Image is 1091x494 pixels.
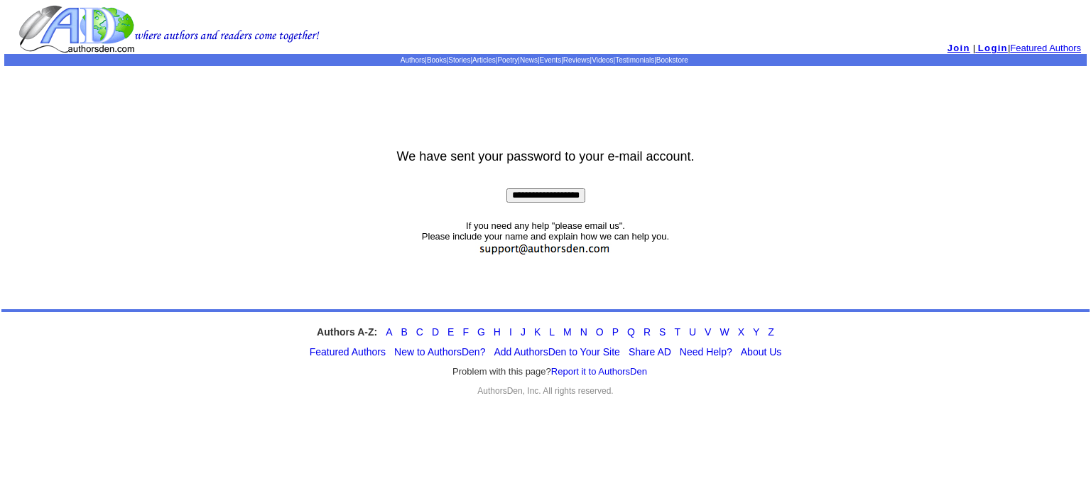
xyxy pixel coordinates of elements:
strong: Authors A-Z: [317,326,377,338]
a: M [563,326,572,338]
font: | | [973,43,1081,53]
a: H [494,326,501,338]
a: Stories [448,56,470,64]
a: I [509,326,512,338]
a: S [659,326,666,338]
a: C [416,326,423,338]
a: About Us [741,346,782,358]
a: P [612,326,619,338]
a: Share AD [629,346,671,358]
div: AuthorsDen, Inc. All rights reserved. [1,386,1090,396]
img: support.jpg [475,242,616,257]
a: K [534,326,541,338]
a: B [401,326,407,338]
font: If you need any help "please email us". Please include your name and explain how we can help you. [422,220,669,259]
a: V [705,326,711,338]
a: Authors [401,56,425,64]
a: N [580,326,587,338]
a: T [674,326,680,338]
font: Problem with this page? [452,366,647,377]
a: Add AuthorsDen to Your Site [494,346,619,358]
a: J [521,326,526,338]
a: W [720,326,729,338]
a: Z [768,326,774,338]
a: Testimonials [615,56,654,64]
a: Y [753,326,759,338]
a: News [520,56,538,64]
a: O [596,326,604,338]
a: Need Help? [680,346,732,358]
a: Articles [472,56,496,64]
a: Events [540,56,562,64]
a: F [462,326,469,338]
a: A [386,326,392,338]
a: New to AuthorsDen? [394,346,485,358]
a: R [644,326,651,338]
a: Featured Authors [310,346,386,358]
a: D [432,326,439,338]
span: Login [978,43,1008,53]
a: Join [948,43,970,53]
a: E [447,326,454,338]
a: U [689,326,696,338]
a: Books [427,56,447,64]
a: Login [975,43,1008,53]
a: Report it to AuthorsDen [551,366,647,377]
a: Reviews [563,56,590,64]
a: Videos [592,56,613,64]
a: Bookstore [656,56,688,64]
a: G [477,326,485,338]
p: | | | | | | | | | | [4,56,1087,64]
font: We have sent your password to your e-mail account. [397,149,695,163]
a: Featured Authors [1010,43,1081,53]
a: X [738,326,744,338]
a: Q [627,326,635,338]
img: logo.gif [18,4,320,54]
a: L [549,326,555,338]
a: Poetry [497,56,518,64]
